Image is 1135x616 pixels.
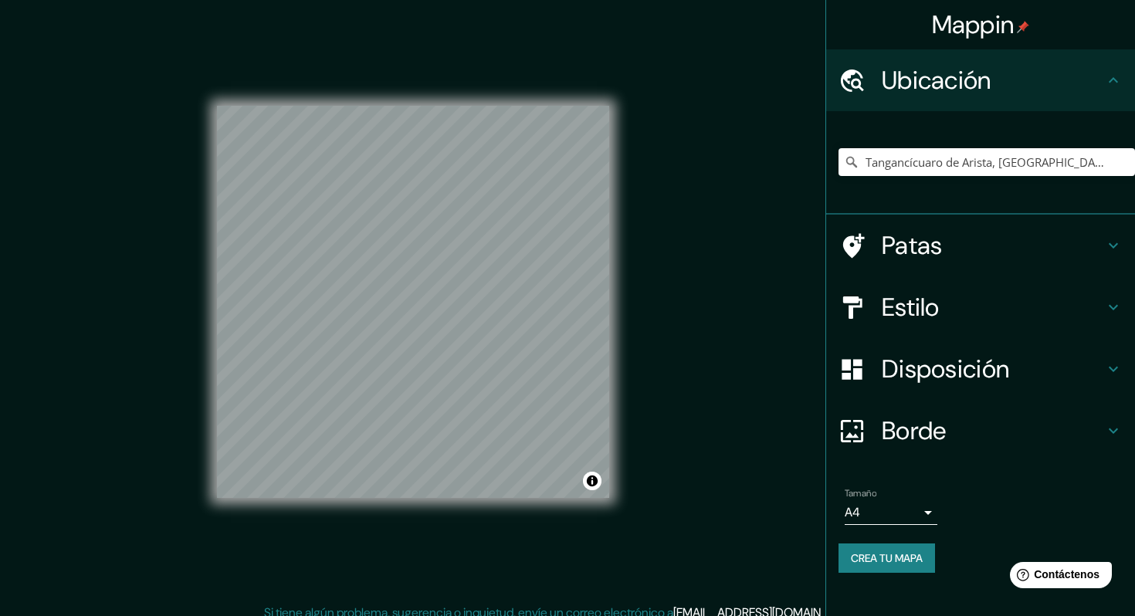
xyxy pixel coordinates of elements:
div: Ubicación [826,49,1135,111]
iframe: Lanzador de widgets de ayuda [998,556,1118,599]
div: Disposición [826,338,1135,400]
input: Elige tu ciudad o zona [839,148,1135,176]
img: pin-icon.png [1017,21,1029,33]
button: Activar o desactivar atribución [583,472,601,490]
div: Borde [826,400,1135,462]
font: Tamaño [845,487,876,499]
div: A4 [845,500,937,525]
font: Disposición [882,353,1009,385]
font: Mappin [932,8,1015,41]
font: Ubicación [882,64,991,96]
font: Patas [882,229,943,262]
font: A4 [845,504,860,520]
canvas: Mapa [217,106,609,498]
font: Estilo [882,291,940,323]
div: Estilo [826,276,1135,338]
font: Crea tu mapa [851,551,923,565]
div: Patas [826,215,1135,276]
font: Borde [882,415,947,447]
button: Crea tu mapa [839,543,935,573]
